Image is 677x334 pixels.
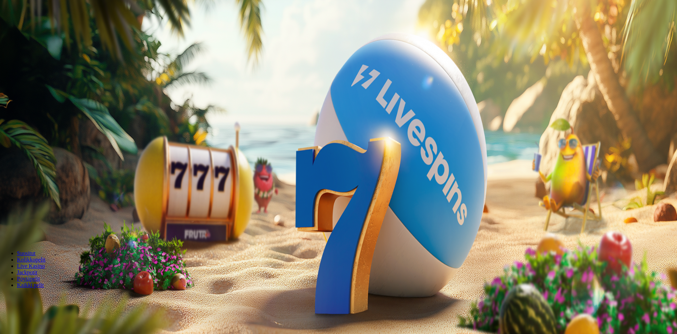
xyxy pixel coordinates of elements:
[17,263,45,269] a: Live Kasino
[17,257,46,263] a: Kolikkopelit
[17,276,40,282] a: Pöytäpelit
[3,238,674,301] header: Lobby
[17,250,35,256] a: Suositut
[3,238,674,288] nav: Lobby
[17,282,44,288] a: Kaikki pelit
[17,269,37,275] a: Jackpotit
